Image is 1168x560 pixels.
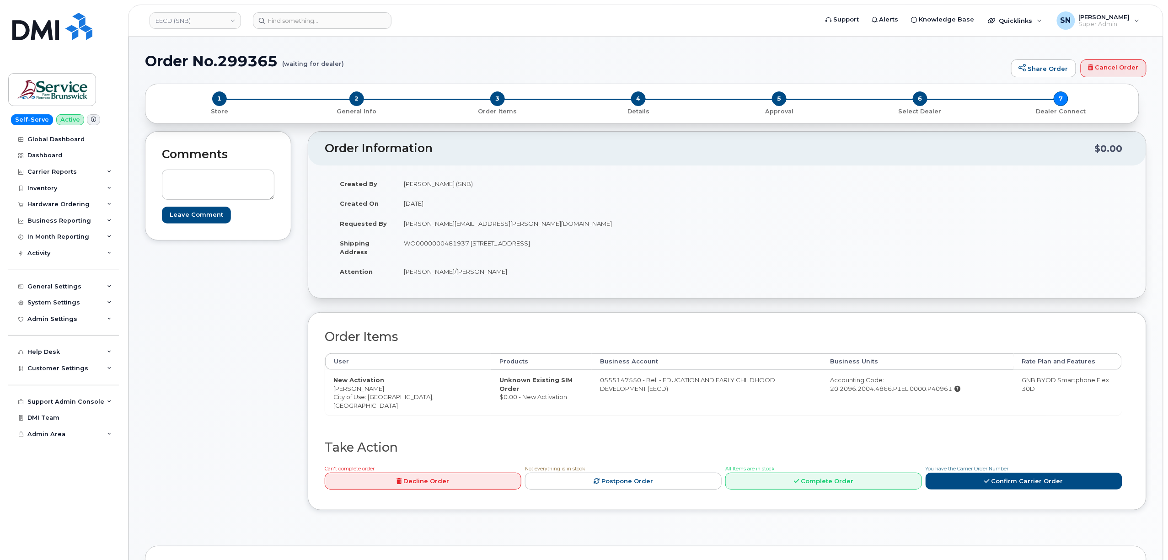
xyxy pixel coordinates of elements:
th: Business Units [822,353,1014,370]
th: Business Account [592,353,822,370]
strong: Shipping Address [340,240,370,256]
a: 4 Details [568,106,709,116]
td: 0555147550 - Bell - EDUCATION AND EARLY CHILDHOOD DEVELOPMENT (EECD) [592,370,822,415]
strong: Requested By [340,220,387,227]
span: Can't complete order [325,466,375,472]
td: WO0000000481937 [STREET_ADDRESS] [396,233,720,261]
span: 3 [490,91,505,106]
a: Confirm Carrier Order [926,473,1122,490]
strong: Created On [340,200,379,207]
div: $0.00 [1095,140,1123,157]
a: Cancel Order [1081,59,1147,78]
span: Not everything is in stock [525,466,585,472]
span: 5 [772,91,787,106]
td: [PERSON_NAME]/[PERSON_NAME] [396,261,720,282]
strong: Created By [340,180,377,187]
td: [PERSON_NAME] (SNB) [396,174,720,194]
a: 3 Order Items [427,106,568,116]
td: $0.00 - New Activation [491,370,592,415]
a: Decline Order [325,473,521,490]
th: User [325,353,491,370]
small: (waiting for dealer) [282,53,344,67]
strong: New Activation [333,376,384,384]
p: Details [572,107,705,116]
span: 1 [212,91,227,106]
strong: Unknown Existing SIM Order [499,376,573,392]
th: Products [491,353,592,370]
a: Share Order [1011,59,1076,78]
h2: Take Action [325,441,1122,454]
a: 5 Approval [709,106,850,116]
p: Order Items [431,107,564,116]
span: You have the Carrier Order Number [926,466,1009,472]
h2: Order Items [325,330,1122,344]
h1: Order No.299365 [145,53,1007,69]
span: 4 [631,91,646,106]
a: 6 Select Dealer [850,106,991,116]
td: [PERSON_NAME] City of Use: [GEOGRAPHIC_DATA], [GEOGRAPHIC_DATA] [325,370,491,415]
span: 6 [913,91,927,106]
a: 2 General Info [286,106,427,116]
td: [DATE] [396,193,720,213]
strong: Attention [340,268,373,275]
div: Accounting Code: 20.2096.2004.4866.P1EL.0000.P40961 [830,376,1006,393]
span: 2 [349,91,364,106]
a: Postpone Order [525,473,722,490]
p: Approval [713,107,846,116]
h2: Order Information [325,142,1095,155]
p: Store [156,107,283,116]
a: Complete Order [725,473,922,490]
p: Select Dealer [853,107,987,116]
p: General Info [290,107,423,116]
td: GNB BYOD Smartphone Flex 30D [1014,370,1122,415]
th: Rate Plan and Features [1014,353,1122,370]
input: Leave Comment [162,207,231,224]
a: 1 Store [153,106,286,116]
span: All Items are in stock [725,466,774,472]
h2: Comments [162,148,274,161]
td: [PERSON_NAME][EMAIL_ADDRESS][PERSON_NAME][DOMAIN_NAME] [396,213,720,234]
